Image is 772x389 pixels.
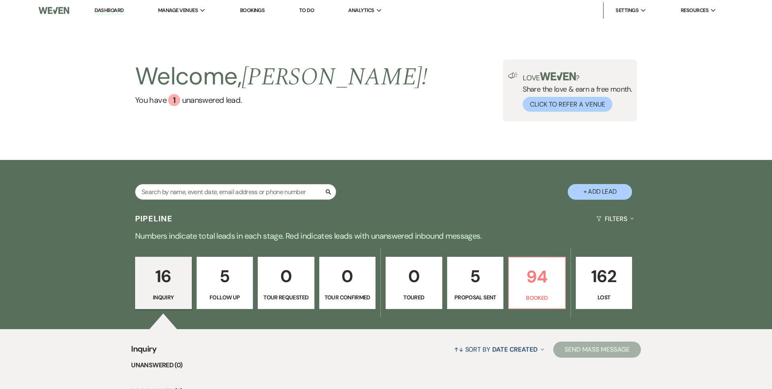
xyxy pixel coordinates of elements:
p: Booked [514,293,560,302]
a: Dashboard [94,7,123,14]
button: Send Mass Message [553,342,641,358]
p: Lost [581,293,627,302]
p: Inquiry [140,293,187,302]
span: Inquiry [131,343,156,360]
span: Date Created [492,345,538,354]
span: Resources [681,6,708,14]
p: 94 [514,263,560,290]
button: + Add Lead [568,184,632,200]
span: ↑↓ [454,345,464,354]
p: 5 [202,263,248,290]
div: Share the love & earn a free month. [518,72,632,112]
p: 5 [452,263,499,290]
button: Click to Refer a Venue [523,97,612,112]
p: Proposal Sent [452,293,499,302]
a: 0Tour Confirmed [319,257,376,309]
span: [PERSON_NAME] ! [242,59,427,96]
a: 5Follow Up [197,257,253,309]
div: 1 [168,94,180,106]
p: Love ? [523,72,632,82]
a: 0Toured [386,257,442,309]
span: Analytics [348,6,374,14]
a: Bookings [240,7,265,14]
p: 16 [140,263,187,290]
p: 162 [581,263,627,290]
a: 5Proposal Sent [447,257,504,309]
p: 0 [391,263,437,290]
input: Search by name, event date, email address or phone number [135,184,336,200]
p: Tour Requested [263,293,309,302]
span: Manage Venues [158,6,198,14]
img: weven-logo-green.svg [540,72,576,80]
p: Follow Up [202,293,248,302]
a: 0Tour Requested [258,257,314,309]
h2: Welcome, [135,59,427,94]
a: 94Booked [508,257,566,309]
img: Weven Logo [39,2,69,19]
img: loud-speaker-illustration.svg [508,72,518,79]
a: To Do [299,7,314,14]
p: Toured [391,293,437,302]
a: You have 1 unanswered lead. [135,94,427,106]
span: Settings [616,6,639,14]
a: 162Lost [576,257,632,309]
a: 16Inquiry [135,257,192,309]
button: Filters [593,208,637,229]
h3: Pipeline [135,213,173,224]
p: Numbers indicate total leads in each stage. Red indicates leads with unanswered inbound messages. [96,229,675,242]
p: Tour Confirmed [324,293,371,302]
p: 0 [324,263,371,290]
button: Sort By Date Created [451,339,547,360]
p: 0 [263,263,309,290]
li: Unanswered (0) [131,360,641,371]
